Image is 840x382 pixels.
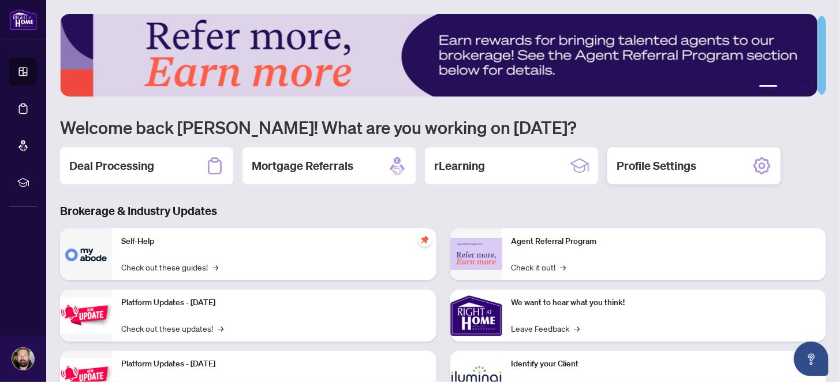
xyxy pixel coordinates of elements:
button: 1 [759,85,778,90]
img: Agent Referral Program [450,238,502,270]
a: Check out these updates!→ [121,322,223,335]
button: 3 [792,85,796,90]
span: → [574,322,580,335]
p: Agent Referral Program [512,235,817,248]
p: We want to hear what you think! [512,296,817,309]
a: Check it out!→ [512,261,566,273]
h2: Deal Processing [69,158,154,174]
img: Platform Updates - July 21, 2025 [60,297,112,333]
button: 4 [801,85,805,90]
p: Platform Updates - [DATE] [121,296,427,309]
img: Self-Help [60,228,112,280]
button: 5 [810,85,815,90]
h2: rLearning [434,158,485,174]
img: logo [9,9,37,30]
span: → [212,261,218,273]
span: → [218,322,223,335]
a: Check out these guides!→ [121,261,218,273]
h2: Profile Settings [617,158,696,174]
h3: Brokerage & Industry Updates [60,203,826,219]
span: → [561,261,566,273]
p: Self-Help [121,235,427,248]
p: Identify your Client [512,358,817,370]
img: Profile Icon [12,348,34,370]
img: Slide 0 [60,14,817,97]
img: We want to hear what you think! [450,290,502,342]
h1: Welcome back [PERSON_NAME]! What are you working on [DATE]? [60,116,826,138]
a: Leave Feedback→ [512,322,580,335]
p: Platform Updates - [DATE] [121,358,427,370]
span: pushpin [418,233,432,247]
button: 2 [782,85,787,90]
h2: Mortgage Referrals [252,158,353,174]
button: Open asap [794,342,828,376]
